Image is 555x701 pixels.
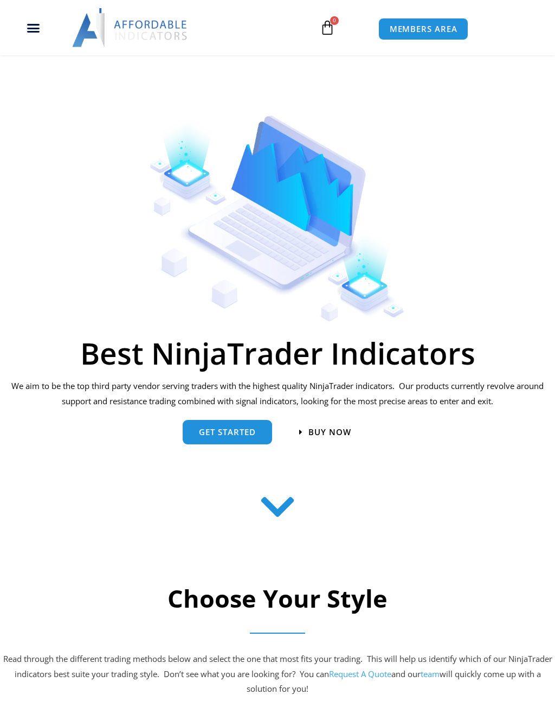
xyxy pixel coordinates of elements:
span: MEMBERS AREA [390,25,457,33]
a: get started [183,420,272,444]
img: Indicators 1 | Affordable Indicators – NinjaTrader [150,116,405,322]
p: We aim to be the top third party vendor serving traders with the highest quality NinjaTrader indi... [8,379,547,409]
a: MEMBERS AREA [378,18,469,40]
h1: Best NinjaTrader Indicators [8,338,547,368]
span: get started [199,428,256,436]
a: Buy now [299,428,351,436]
span: Buy now [308,428,351,436]
a: 0 [304,12,351,43]
a: team [421,668,440,679]
img: LogoAI | Affordable Indicators – NinjaTrader [72,8,189,47]
a: Request A Quote [329,668,391,679]
span: 0 [330,16,339,25]
div: Menu Toggle [6,17,61,38]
